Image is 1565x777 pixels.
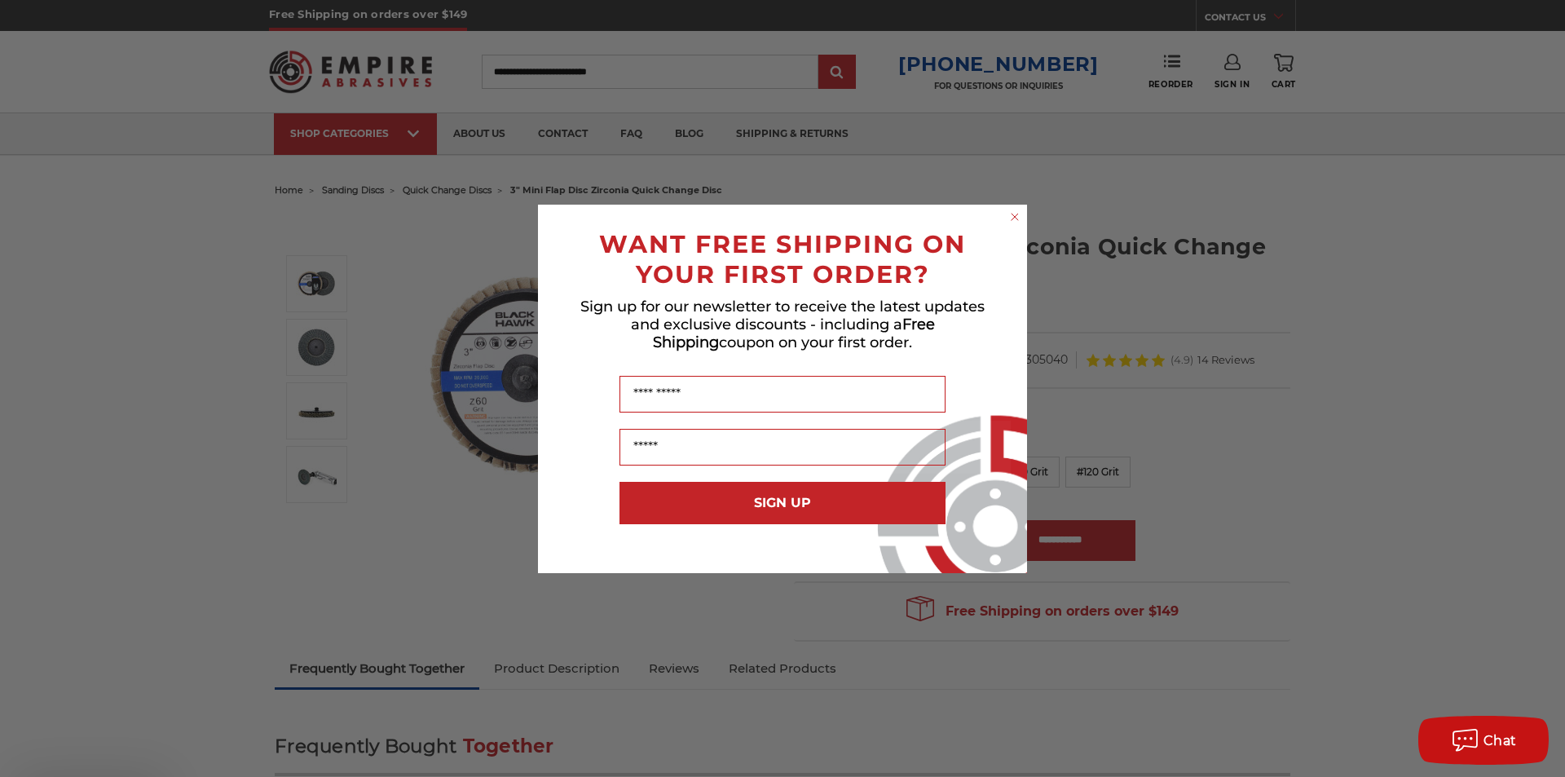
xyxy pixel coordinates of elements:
button: Chat [1418,716,1549,765]
button: SIGN UP [619,482,946,524]
span: Free Shipping [653,316,935,351]
span: WANT FREE SHIPPING ON YOUR FIRST ORDER? [599,229,966,289]
button: Close dialog [1007,209,1023,225]
input: Email [619,429,946,466]
span: Chat [1483,733,1517,748]
span: Sign up for our newsletter to receive the latest updates and exclusive discounts - including a co... [580,298,985,351]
